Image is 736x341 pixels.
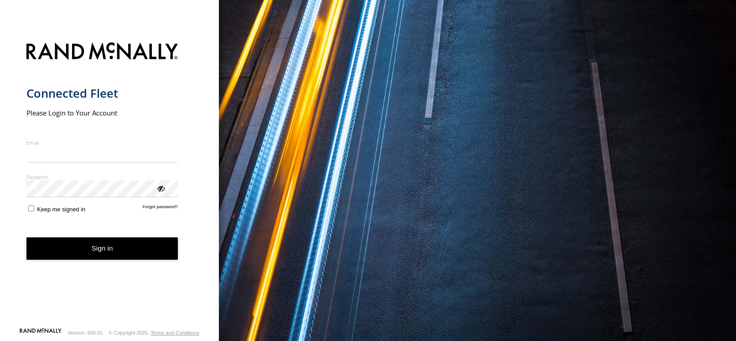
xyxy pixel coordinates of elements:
a: Visit our Website [20,328,62,337]
label: Email [26,139,178,146]
span: Keep me signed in [37,206,85,213]
button: Sign in [26,237,178,260]
form: main [26,37,193,327]
div: © Copyright 2025 - [109,330,199,336]
h2: Please Login to Your Account [26,108,178,117]
div: Version: 309.01 [68,330,103,336]
a: Terms and Conditions [151,330,199,336]
div: ViewPassword [156,184,165,193]
a: Forgot password? [143,204,178,213]
h1: Connected Fleet [26,86,178,101]
label: Password [26,173,178,180]
img: Rand McNally [26,41,178,64]
input: Keep me signed in [28,205,34,211]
